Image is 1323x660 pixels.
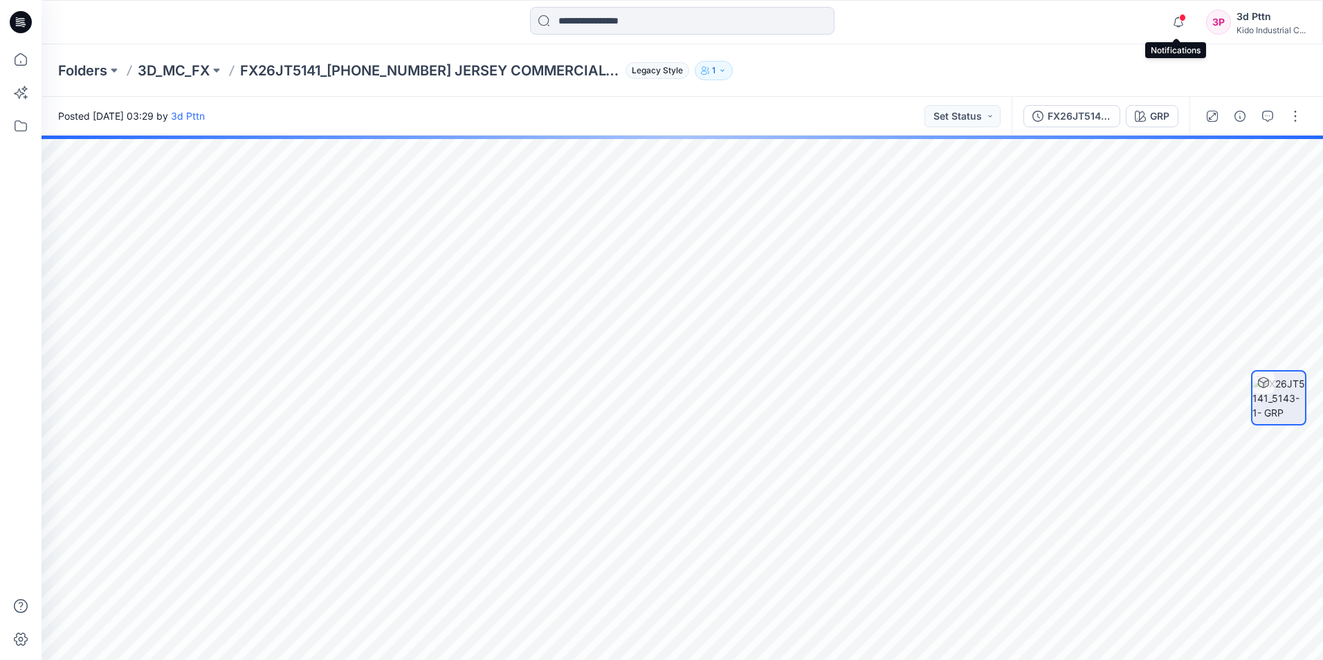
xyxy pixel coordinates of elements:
[1206,10,1231,35] div: 3P
[620,61,689,80] button: Legacy Style
[1237,8,1306,25] div: 3d Pttn
[1048,109,1111,124] div: FX26JT5141_5143-1-
[626,62,689,79] span: Legacy Style
[712,63,715,78] p: 1
[1252,376,1305,420] img: FX26JT5141_5143-1- GRP
[1229,105,1251,127] button: Details
[138,61,210,80] a: 3D_MC_FX
[58,109,205,123] span: Posted [DATE] 03:29 by
[695,61,733,80] button: 1
[58,61,107,80] a: Folders
[1237,25,1306,35] div: Kido Industrial C...
[1023,105,1120,127] button: FX26JT5141_5143-1-
[171,110,205,122] a: 3d Pttn
[1126,105,1178,127] button: GRP
[240,61,620,80] p: FX26JT5141_[PHONE_NUMBER] JERSEY COMMERCIAL-GRAPHIC
[1150,109,1169,124] div: GRP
